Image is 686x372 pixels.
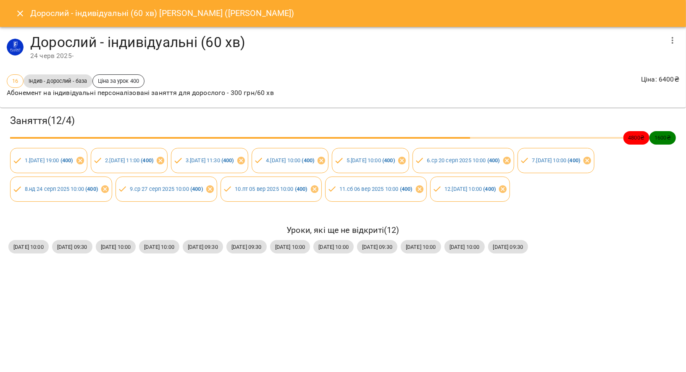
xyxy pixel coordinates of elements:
b: ( 400 ) [221,157,234,164]
a: 10.пт 05 вер 2025 10:00 (400) [235,186,307,192]
a: 2.[DATE] 11:00 (400) [105,157,153,164]
span: [DATE] 09:30 [488,243,528,251]
b: ( 400 ) [295,186,308,192]
h3: Заняття ( 12 / 4 ) [10,114,676,127]
span: Ціна за урок 400 [93,77,144,85]
span: [DATE] 09:30 [52,243,92,251]
a: 12.[DATE] 10:00 (400) [444,186,496,192]
a: 1.[DATE] 19:00 (400) [25,157,73,164]
span: 16 [7,77,23,85]
a: 7.[DATE] 10:00 (400) [532,157,580,164]
div: 2.[DATE] 11:00 (400) [91,148,168,173]
span: [DATE] 10:00 [8,243,49,251]
b: ( 400 ) [400,186,413,192]
a: 3.[DATE] 11:30 (400) [186,157,234,164]
span: [DATE] 09:30 [357,243,397,251]
div: 4.[DATE] 10:00 (400) [252,148,329,173]
a: 4.[DATE] 10:00 (400) [266,157,314,164]
div: 10.пт 05 вер 2025 10:00 (400) [221,177,322,202]
img: 2a2e594ce0aa90ba4ff24e9b402c8cdf.jpg [7,39,24,55]
p: Абонемент на індивідуальні персоналізовані заняття для дорослого - 300 грн/60 хв [7,88,274,98]
span: 1600 ₴ [649,134,676,142]
span: [DATE] 09:30 [183,243,223,251]
span: [DATE] 09:30 [226,243,267,251]
b: ( 400 ) [484,186,496,192]
div: 1.[DATE] 19:00 (400) [10,148,87,173]
b: ( 400 ) [190,186,203,192]
a: 5.[DATE] 10:00 (400) [347,157,395,164]
button: Close [10,3,30,24]
a: 8.нд 24 серп 2025 10:00 (400) [25,186,98,192]
a: 6.ср 20 серп 2025 10:00 (400) [427,157,499,164]
a: 9.ср 27 серп 2025 10:00 (400) [130,186,202,192]
span: [DATE] 10:00 [96,243,136,251]
span: [DATE] 10:00 [139,243,179,251]
div: 12.[DATE] 10:00 (400) [430,177,510,202]
div: 7.[DATE] 10:00 (400) [518,148,595,173]
div: 3.[DATE] 11:30 (400) [171,148,248,173]
div: 8.нд 24 серп 2025 10:00 (400) [10,177,112,202]
b: ( 400 ) [60,157,73,164]
div: 6.ср 20 серп 2025 10:00 (400) [413,148,514,173]
span: Індив - дорослий - база [24,77,92,85]
div: 11.сб 06 вер 2025 10:00 (400) [325,177,427,202]
h6: Уроки, які ще не відкриті ( 12 ) [8,224,678,237]
span: [DATE] 10:00 [313,243,354,251]
p: Ціна : 6400 ₴ [641,74,679,84]
b: ( 400 ) [141,157,153,164]
span: [DATE] 10:00 [270,243,310,251]
span: 4800 ₴ [623,134,650,142]
h4: Дорослий - індивідуальні (60 хв) [30,34,662,51]
b: ( 400 ) [302,157,315,164]
a: 11.сб 06 вер 2025 10:00 (400) [339,186,412,192]
h6: Дорослий - індивідуальні (60 хв) [PERSON_NAME] ([PERSON_NAME]) [30,7,294,20]
div: 5.[DATE] 10:00 (400) [332,148,409,173]
b: ( 400 ) [568,157,581,164]
b: ( 400 ) [382,157,395,164]
span: [DATE] 10:00 [444,243,485,251]
div: 9.ср 27 серп 2025 10:00 (400) [116,177,217,202]
span: [DATE] 10:00 [401,243,441,251]
div: 24 черв 2025 - [30,51,662,61]
b: ( 400 ) [85,186,98,192]
b: ( 400 ) [487,157,500,164]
